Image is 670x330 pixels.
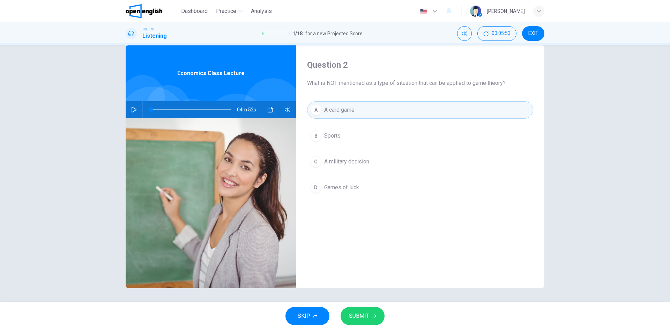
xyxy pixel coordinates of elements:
img: Profile picture [470,6,481,17]
button: CA military decision [307,153,533,170]
span: SUBMIT [349,311,369,321]
div: B [310,130,321,141]
div: A [310,104,321,116]
span: Dashboard [181,7,208,15]
span: 1 / 18 [292,29,303,38]
button: DGames of luck [307,179,533,196]
button: Practice [213,5,245,17]
button: EXIT [522,26,544,41]
h4: Question 2 [307,59,533,71]
span: 00:05:53 [492,31,511,36]
span: Practice [216,7,236,15]
button: Click to see the audio transcription [265,101,276,118]
span: What is NOT mentioned as a type of situation that can be applied to game theory? [307,79,533,87]
span: 04m 52s [237,101,262,118]
span: for a new Projected Score [305,29,363,38]
button: SKIP [285,307,329,325]
span: A military decision [324,157,369,166]
div: [PERSON_NAME] [487,7,525,15]
span: SKIP [298,311,310,321]
img: en [419,9,428,14]
div: Hide [477,26,516,41]
button: Dashboard [178,5,210,17]
div: C [310,156,321,167]
button: Analysis [248,5,275,17]
span: A card game [324,106,355,114]
div: D [310,182,321,193]
div: Mute [457,26,472,41]
span: Sports [324,132,341,140]
a: OpenEnglish logo [126,4,178,18]
button: AA card game [307,101,533,119]
span: Economics Class Lecture [177,69,245,78]
img: Economics Class Lecture [126,118,296,288]
span: EXIT [528,31,538,36]
button: BSports [307,127,533,145]
img: OpenEnglish logo [126,4,162,18]
button: 00:05:53 [477,26,516,41]
button: SUBMIT [341,307,385,325]
span: Games of luck [324,183,359,192]
span: TOEFL® [142,27,154,32]
h1: Listening [142,32,167,40]
span: Analysis [251,7,272,15]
